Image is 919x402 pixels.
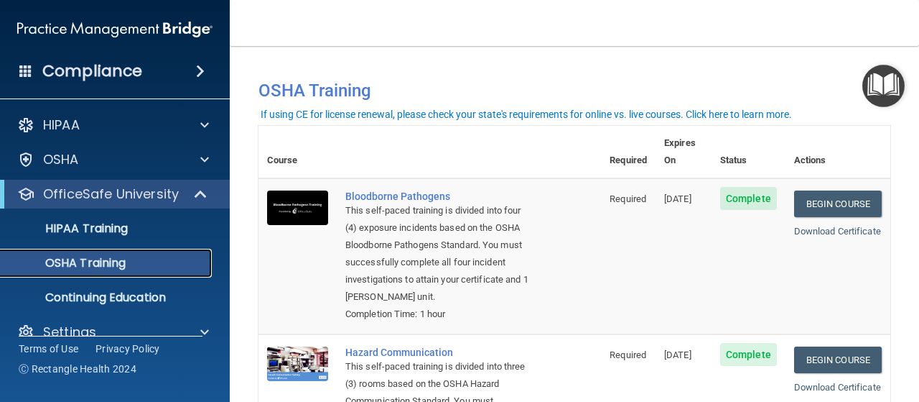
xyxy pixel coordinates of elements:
[19,342,78,356] a: Terms of Use
[720,187,777,210] span: Complete
[261,109,792,119] div: If using CE for license renewal, please check your state's requirements for online vs. live cours...
[17,15,213,44] img: PMB logo
[601,126,656,178] th: Required
[258,81,890,101] h4: OSHA Training
[17,186,208,203] a: OfficeSafe University
[345,202,529,306] div: This self-paced training is divided into four (4) exposure incidents based on the OSHA Bloodborne...
[345,191,529,202] a: Bloodborne Pathogens
[345,347,529,358] a: Hazard Communication
[17,324,209,341] a: Settings
[712,126,785,178] th: Status
[794,191,882,217] a: Begin Course
[794,347,882,373] a: Begin Course
[345,306,529,323] div: Completion Time: 1 hour
[9,221,128,236] p: HIPAA Training
[43,324,96,341] p: Settings
[610,350,646,360] span: Required
[42,61,142,81] h4: Compliance
[95,342,160,356] a: Privacy Policy
[17,117,209,134] a: HIPAA
[258,126,337,178] th: Course
[9,256,126,270] p: OSHA Training
[664,193,691,204] span: [DATE]
[720,343,777,366] span: Complete
[43,151,79,168] p: OSHA
[610,193,646,204] span: Required
[43,117,80,134] p: HIPAA
[9,291,205,305] p: Continuing Education
[656,126,712,178] th: Expires On
[862,65,905,107] button: Open Resource Center
[19,362,136,376] span: Ⓒ Rectangle Health 2024
[794,226,881,237] a: Download Certificate
[258,107,794,122] button: If using CE for license renewal, please check your state's requirements for online vs. live cours...
[794,382,881,393] a: Download Certificate
[43,186,179,203] p: OfficeSafe University
[17,151,209,168] a: OSHA
[664,350,691,360] span: [DATE]
[785,126,890,178] th: Actions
